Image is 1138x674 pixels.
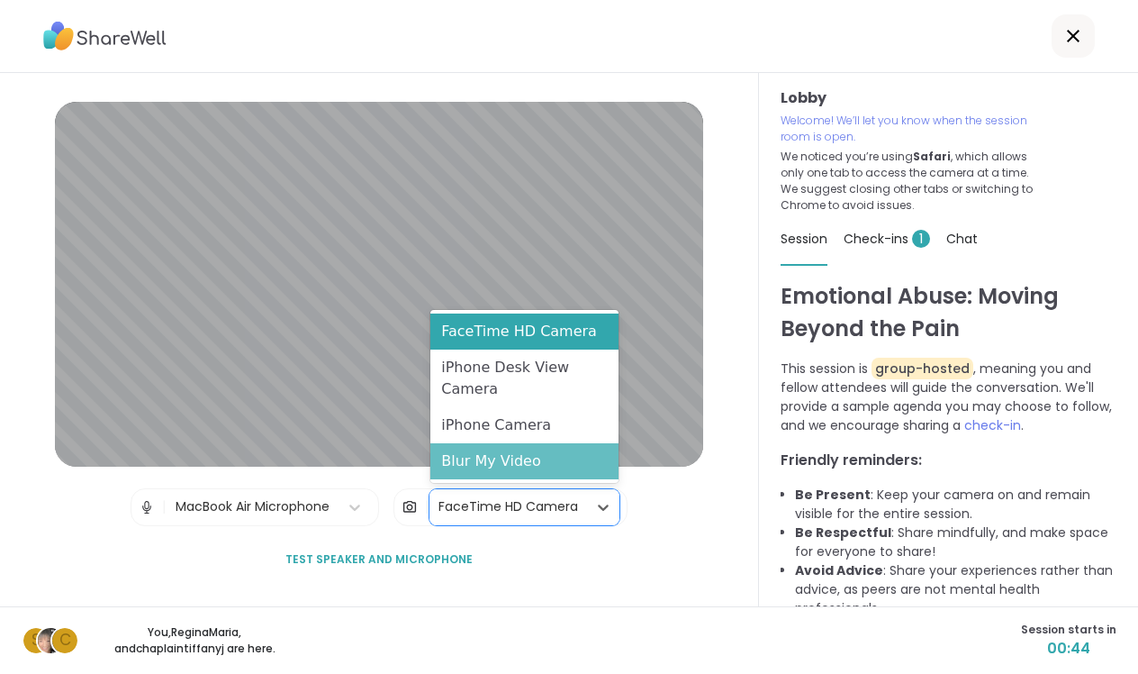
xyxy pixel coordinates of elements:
[872,358,973,379] span: group-hosted
[430,350,619,407] div: iPhone Desk View Camera
[912,230,930,248] span: 1
[844,230,930,248] span: Check-ins
[795,561,1116,618] li: : Share your experiences rather than advice, as peers are not mental health professionals.
[795,524,1116,561] li: : Share mindfully, and make space for everyone to share!
[795,486,1116,524] li: : Keep your camera on and remain visible for the entire session.
[430,314,619,350] div: FaceTime HD Camera
[94,624,295,657] p: You, ReginaMaria , and chaplaintiffanyj are here.
[946,230,978,248] span: Chat
[32,629,41,652] span: s
[438,497,578,516] div: FaceTime HD Camera
[43,15,167,57] img: ShareWell Logo
[402,489,418,525] img: Camera
[38,628,63,653] img: ReginaMaria
[139,489,155,525] img: Microphone
[795,486,871,504] b: Be Present
[781,450,1116,471] h3: Friendly reminders:
[176,497,330,516] div: MacBook Air Microphone
[964,416,1021,434] span: check-in
[1021,622,1116,638] span: Session starts in
[1021,638,1116,660] span: 00:44
[795,561,883,579] b: Avoid Advice
[285,551,473,568] span: Test speaker and microphone
[59,629,71,652] span: c
[781,360,1116,435] p: This session is , meaning you and fellow attendees will guide the conversation. We'll provide a s...
[781,113,1040,145] p: Welcome! We’ll let you know when the session room is open.
[430,407,619,443] div: iPhone Camera
[425,489,429,525] span: |
[278,541,480,578] button: Test speaker and microphone
[162,489,167,525] span: |
[781,87,1116,109] h3: Lobby
[795,524,891,542] b: Be Respectful
[781,149,1040,214] p: We noticed you’re using , which allows only one tab to access the camera at a time. We suggest cl...
[781,280,1116,345] h1: Emotional Abuse: Moving Beyond the Pain
[913,149,951,164] b: Safari
[781,230,827,248] span: Session
[430,443,619,479] div: Blur My Video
